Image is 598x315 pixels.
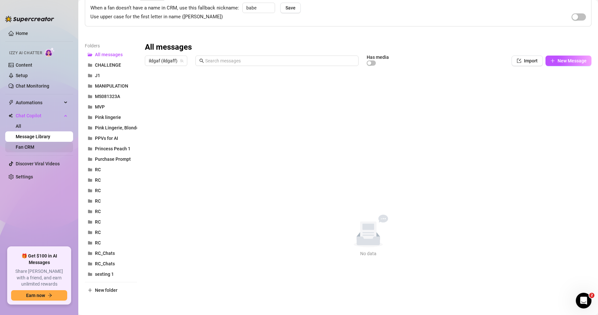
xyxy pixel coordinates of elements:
[16,134,50,139] a: Message Library
[16,62,32,68] a: Content
[5,16,54,22] img: logo-BBDzfeDw.svg
[88,230,92,235] span: folder
[558,58,587,63] span: New Message
[85,164,137,175] button: RC
[285,5,296,10] span: Save
[85,258,137,269] button: RC_Chats
[180,59,184,63] span: team
[88,84,92,88] span: folder
[85,238,137,248] button: RC
[85,42,137,49] article: Folders
[88,94,92,99] span: folder
[16,144,34,150] a: Fan CRM
[48,293,52,298] span: arrow-right
[512,56,543,66] button: Import
[88,73,92,78] span: folder
[11,290,67,301] button: Earn nowarrow-right
[11,268,67,288] span: Share [PERSON_NAME] with a friend, and earn unlimited rewards
[95,230,101,235] span: RC
[338,250,398,257] div: No data
[16,161,60,166] a: Discover Viral Videos
[85,102,137,112] button: MVP
[95,52,123,57] span: All messages
[85,143,137,154] button: Princess Peach 1
[85,227,137,238] button: RC
[16,110,62,121] span: Chat Copilot
[85,206,137,217] button: RC
[199,58,204,63] span: search
[367,55,389,59] article: Has media
[95,62,121,68] span: CHALLENGE
[85,70,137,81] button: J1
[16,83,49,89] a: Chat Monitoring
[88,251,92,256] span: folder
[95,288,117,293] span: New folder
[88,125,92,130] span: folder
[16,97,62,108] span: Automations
[85,196,137,206] button: RC
[85,60,137,70] button: CHALLENGE
[576,293,591,308] iframe: Intercom live chat
[85,175,137,185] button: RC
[85,91,137,102] button: MS081323A
[95,136,118,141] span: PPVs for AI
[88,240,92,245] span: folder
[145,42,192,53] h3: All messages
[85,269,137,279] button: sexting 1
[550,58,555,63] span: plus
[95,209,101,214] span: RC
[589,293,594,298] span: 2
[95,251,115,256] span: RC_Chats
[95,272,114,277] span: sexting 1
[88,199,92,203] span: folder
[88,52,92,57] span: folder-open
[85,285,137,295] button: New folder
[95,157,131,162] span: Purchase Prompt
[205,57,355,64] input: Search messages
[95,188,101,193] span: RC
[95,177,101,183] span: RC
[88,167,92,172] span: folder
[8,113,13,118] img: Chat Copilot
[90,4,239,12] span: When a fan doesn’t have a name in CRM, use this fallback nickname:
[85,154,137,164] button: Purchase Prompt
[95,83,128,89] span: MANIPULATION
[95,240,101,245] span: RC
[11,253,67,266] span: 🎁 Get $100 in AI Messages
[16,124,21,129] a: All
[16,174,33,179] a: Settings
[85,185,137,196] button: RC
[95,73,100,78] span: J1
[88,157,92,161] span: folder
[16,31,28,36] a: Home
[85,133,137,143] button: PPVs for AI
[88,115,92,120] span: folder
[8,100,14,105] span: thunderbolt
[524,58,538,63] span: Import
[85,217,137,227] button: RC
[95,115,121,120] span: Pink lingerie
[85,123,137,133] button: Pink Lingerie, Blonde Hair
[88,188,92,193] span: folder
[88,63,92,67] span: folder
[88,209,92,214] span: folder
[95,167,101,172] span: RC
[88,146,92,151] span: folder
[149,56,183,66] span: ildgaf (ildgaff)
[517,58,521,63] span: import
[95,146,130,151] span: Princess Peach 1
[545,56,591,66] button: New Message
[88,105,92,109] span: folder
[26,293,45,298] span: Earn now
[85,81,137,91] button: MANIPULATION
[95,125,149,130] span: Pink Lingerie, Blonde Hair
[45,47,55,57] img: AI Chatter
[88,136,92,141] span: folder
[85,112,137,123] button: Pink lingerie
[16,73,28,78] a: Setup
[95,104,105,109] span: MVP
[85,49,137,60] button: All messages
[88,178,92,182] span: folder
[88,288,92,292] span: plus
[85,248,137,258] button: RC_Chats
